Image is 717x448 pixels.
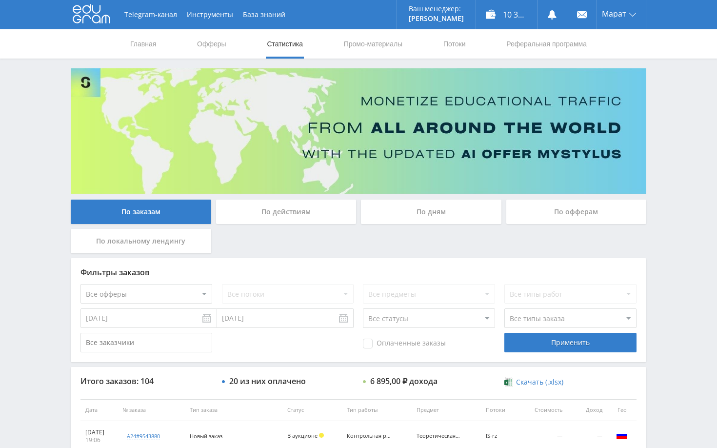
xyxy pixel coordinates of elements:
img: Banner [71,68,646,194]
span: Скачать (.xlsx) [516,378,563,386]
a: Статистика [266,29,304,59]
a: Скачать (.xlsx) [504,377,563,387]
div: По офферам [506,200,647,224]
div: По дням [361,200,501,224]
a: Реферальная программа [505,29,588,59]
div: Теоретическая механика [417,433,460,439]
span: В аукционе [287,432,318,439]
th: Доход [567,399,607,421]
th: Предмет [412,399,481,421]
a: Главная [129,29,157,59]
div: a24#9543880 [127,432,160,440]
th: № заказа [118,399,184,421]
div: 19:06 [85,436,113,444]
div: По заказам [71,200,211,224]
div: 6 895,00 ₽ дохода [370,377,438,386]
span: Холд [319,433,324,438]
a: Офферы [196,29,227,59]
span: Новый заказ [190,432,222,440]
th: Гео [607,399,637,421]
a: Промо-материалы [343,29,403,59]
img: xlsx [504,377,513,387]
div: Контрольная работа [347,433,391,439]
img: rus.png [616,429,628,441]
div: Фильтры заказов [80,268,637,277]
div: Итого заказов: 104 [80,377,212,386]
th: Тип работы [342,399,411,421]
p: [PERSON_NAME] [409,15,464,22]
div: По действиям [216,200,357,224]
span: Оплаченные заказы [363,339,446,348]
th: Статус [282,399,342,421]
div: Применить [504,333,636,352]
div: [DATE] [85,428,113,436]
span: Марат [602,10,626,18]
a: Потоки [442,29,467,59]
div: 20 из них оплачено [229,377,306,386]
div: IS-rz [486,433,514,439]
input: Все заказчики [80,333,212,352]
th: Стоимость [519,399,568,421]
th: Дата [80,399,118,421]
th: Тип заказа [185,399,282,421]
div: По локальному лендингу [71,229,211,253]
th: Потоки [481,399,519,421]
p: Ваш менеджер: [409,5,464,13]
